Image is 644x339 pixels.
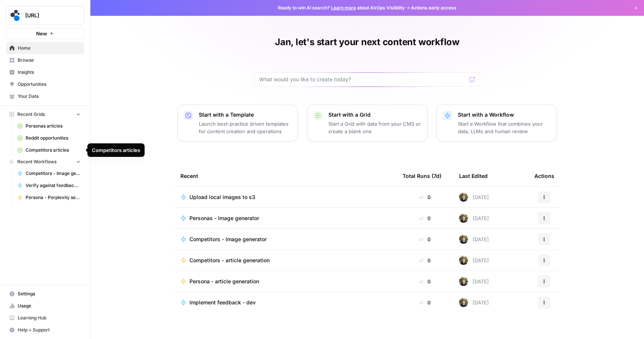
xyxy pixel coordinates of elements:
[403,299,447,306] div: 0
[199,120,291,135] p: Launch best-practice driven templates for content creation and operations
[331,5,356,11] a: Learn more
[328,120,421,135] p: Start a Grid with data from your CMS or create a blank one
[180,214,391,222] a: Personas - Image generator
[6,312,84,324] a: Learning Hub
[180,257,391,264] a: Competitors - article generation
[411,5,456,11] span: Actions early access
[403,236,447,243] div: 0
[403,257,447,264] div: 0
[458,111,551,119] p: Start with a Workflow
[14,179,84,192] a: Verify against feedback - dev
[459,166,488,186] div: Last Edited
[26,135,81,141] span: Reddit opportunities
[6,6,84,25] button: Workspace: spot.ai
[6,300,84,312] a: Usage
[18,93,81,100] span: Your Data
[26,123,81,129] span: Personas articles
[275,36,459,48] h1: Jan, let's start your next content workflow
[180,278,391,285] a: Persona - article generation
[459,298,468,307] img: s6gu7g536aa92dsqocx7pqvq9a9o
[6,90,84,102] a: Your Data
[18,303,81,309] span: Usage
[18,327,81,333] span: Help + Support
[26,182,81,189] span: Verify against feedback - dev
[459,235,468,244] img: s6gu7g536aa92dsqocx7pqvq9a9o
[92,146,140,154] div: Competitors articles
[278,5,405,11] span: Ready to win AI search? about AirOps Visibility
[199,111,291,119] p: Start with a Template
[259,76,466,83] input: What would you like to create today?
[459,214,468,223] img: s6gu7g536aa92dsqocx7pqvq9a9o
[18,45,81,52] span: Home
[6,288,84,300] a: Settings
[459,256,489,265] div: [DATE]
[18,315,81,321] span: Learning Hub
[6,324,84,336] button: Help + Support
[18,69,81,76] span: Insights
[36,30,47,37] span: New
[17,111,45,118] span: Recent Grids
[180,299,391,306] a: Implement feedback - dev
[436,105,557,141] button: Start with a WorkflowStart a Workflow that combines your data, LLMs and human review
[18,290,81,297] span: Settings
[25,12,71,19] span: [URL]
[6,54,84,66] a: Browse
[14,144,84,156] a: Competitors articles
[26,194,81,201] span: Persona - Perplexity search
[403,193,447,201] div: 0
[458,120,551,135] p: Start a Workflow that combines your data, LLMs and human review
[459,256,468,265] img: s6gu7g536aa92dsqocx7pqvq9a9o
[459,277,489,286] div: [DATE]
[14,192,84,204] a: Persona - Perplexity search
[14,167,84,179] a: Competitors - Image generator
[26,170,81,177] span: Competitors - Image generator
[26,147,81,154] span: Competitors articles
[6,109,84,120] button: Recent Grids
[189,214,259,222] span: Personas - Image generator
[307,105,427,141] button: Start with a GridStart a Grid with data from your CMS or create a blank one
[18,81,81,88] span: Opportunities
[459,193,468,202] img: s6gu7g536aa92dsqocx7pqvq9a9o
[180,236,391,243] a: Competitors - Image generator
[6,42,84,54] a: Home
[6,78,84,90] a: Opportunities
[180,166,391,186] div: Recent
[189,299,256,306] span: Implement feedback - dev
[180,193,391,201] a: Upload local images to s3
[189,278,259,285] span: Persona - article generation
[17,158,56,165] span: Recent Workflows
[189,257,270,264] span: Competitors - article generation
[18,57,81,64] span: Browse
[459,298,489,307] div: [DATE]
[189,193,255,201] span: Upload local images to s3
[14,132,84,144] a: Reddit opportunities
[459,193,489,202] div: [DATE]
[403,278,447,285] div: 0
[403,214,447,222] div: 0
[189,236,267,243] span: Competitors - Image generator
[14,120,84,132] a: Personas articles
[177,105,298,141] button: Start with a TemplateLaunch best-practice driven templates for content creation and operations
[459,277,468,286] img: s6gu7g536aa92dsqocx7pqvq9a9o
[459,214,489,223] div: [DATE]
[459,235,489,244] div: [DATE]
[328,111,421,119] p: Start with a Grid
[6,156,84,167] button: Recent Workflows
[6,66,84,78] a: Insights
[534,166,554,186] div: Actions
[403,166,441,186] div: Total Runs (7d)
[9,9,22,22] img: spot.ai Logo
[6,28,84,39] button: New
